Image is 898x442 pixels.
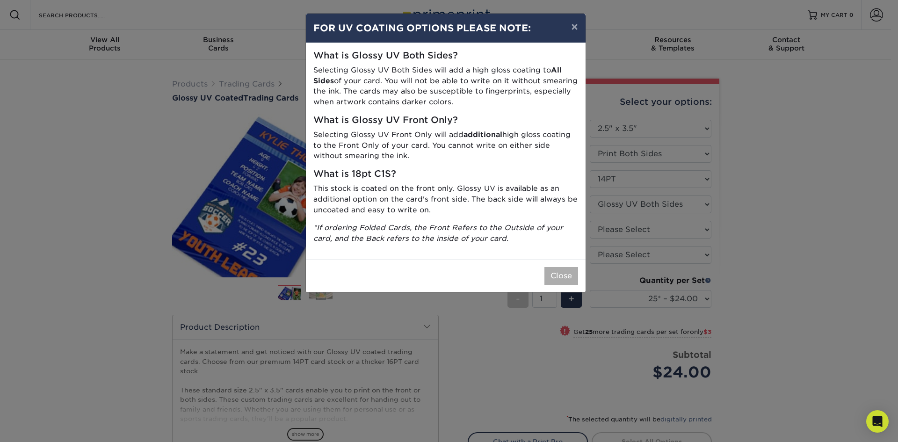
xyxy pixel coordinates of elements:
h5: What is 18pt C1S? [313,169,578,180]
p: Selecting Glossy UV Both Sides will add a high gloss coating to of your card. You will not be abl... [313,65,578,108]
div: Open Intercom Messenger [866,410,889,433]
button: × [564,14,585,40]
strong: additional [463,130,502,139]
h4: FOR UV COATING OPTIONS PLEASE NOTE: [313,21,578,35]
strong: All Sides [313,65,562,85]
i: *If ordering Folded Cards, the Front Refers to the Outside of your card, and the Back refers to t... [313,223,563,243]
h5: What is Glossy UV Both Sides? [313,51,578,61]
p: This stock is coated on the front only. Glossy UV is available as an additional option on the car... [313,183,578,215]
button: Close [544,267,578,285]
p: Selecting Glossy UV Front Only will add high gloss coating to the Front Only of your card. You ca... [313,130,578,161]
h5: What is Glossy UV Front Only? [313,115,578,126]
